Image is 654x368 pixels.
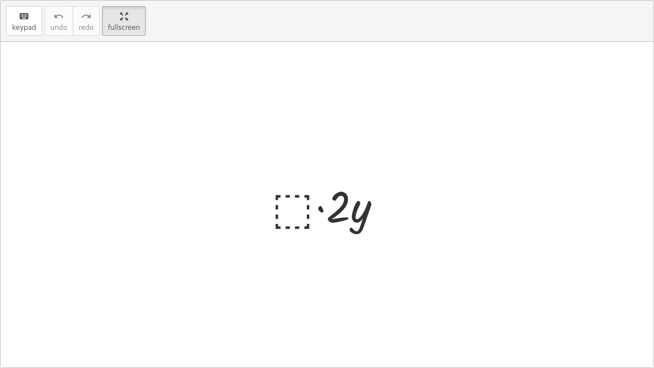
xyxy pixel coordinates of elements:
span: fullscreen [108,24,140,31]
i: undo [53,10,64,23]
i: keyboard [19,10,29,23]
span: keypad [12,24,36,31]
button: keyboardkeypad [6,6,42,36]
i: redo [81,10,91,23]
button: redoredo [73,6,100,36]
span: redo [79,24,94,31]
button: fullscreen [102,6,146,36]
span: undo [51,24,67,31]
button: undoundo [45,6,73,36]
